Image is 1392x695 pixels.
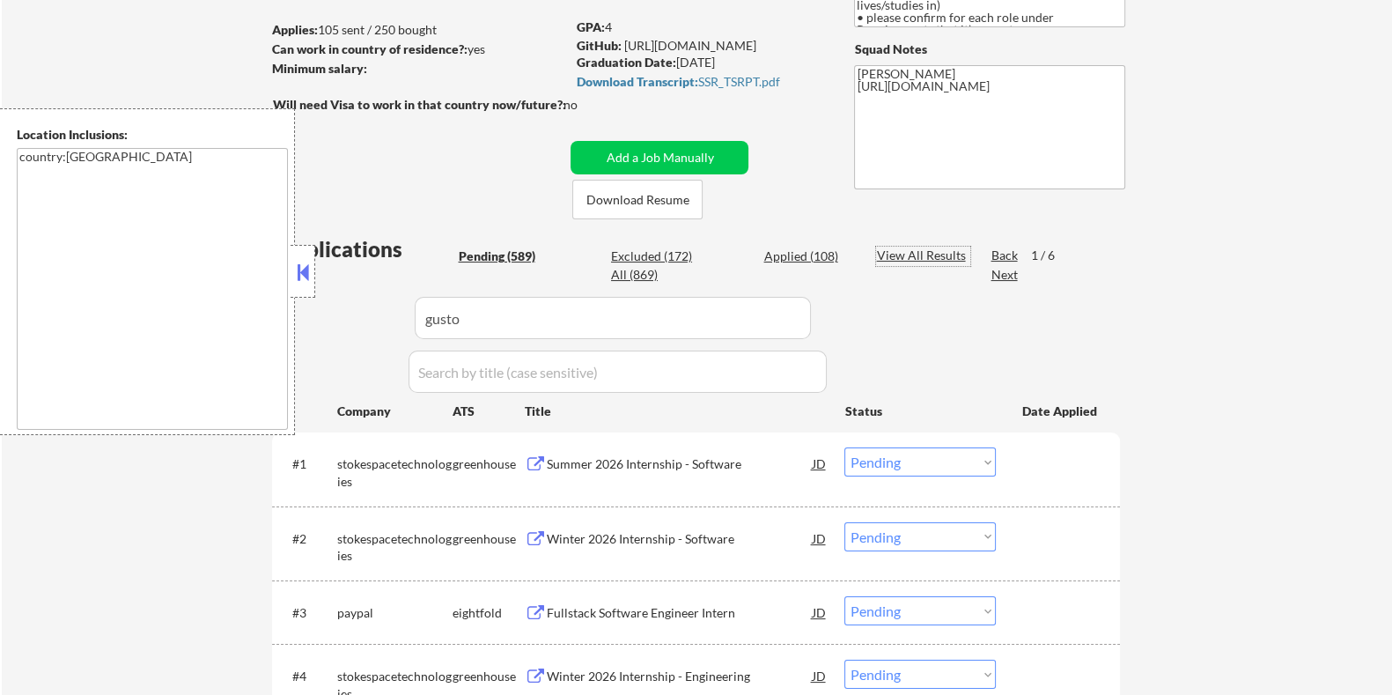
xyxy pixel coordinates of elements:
[452,668,524,685] div: greenhouse
[1021,403,1099,420] div: Date Applied
[271,41,467,56] strong: Can work in country of residence?:
[291,530,322,548] div: #2
[336,403,452,420] div: Company
[291,604,322,622] div: #3
[611,266,699,284] div: All (869)
[576,54,825,71] div: [DATE]
[272,97,565,112] strong: Will need Visa to work in that country now/future?:
[844,395,996,426] div: Status
[576,76,821,88] div: SSR_TSRPT.pdf
[271,61,366,76] strong: Minimum salary:
[854,41,1125,58] div: Squad Notes
[336,455,452,490] div: stokespacetechnologies
[810,447,828,479] div: JD
[271,22,317,37] strong: Applies:
[572,180,703,219] button: Download Resume
[1030,247,1071,264] div: 1 / 6
[991,266,1019,284] div: Next
[546,668,812,685] div: Winter 2026 Internship - Engineering
[452,604,524,622] div: eightfold
[291,455,322,473] div: #1
[810,660,828,691] div: JD
[763,248,851,265] div: Applied (108)
[810,596,828,628] div: JD
[546,530,812,548] div: Winter 2026 Internship - Software
[876,247,970,264] div: View All Results
[563,96,613,114] div: no
[576,74,697,89] strong: Download Transcript:
[336,530,452,565] div: stokespacetechnologies
[611,248,699,265] div: Excluded (172)
[277,239,452,260] div: Applications
[576,18,828,36] div: 4
[415,297,811,339] input: Search by company (case sensitive)
[546,604,812,622] div: Fullstack Software Engineer Intern
[271,41,559,58] div: yes
[336,604,452,622] div: paypal
[271,21,564,39] div: 105 sent / 250 bought
[458,248,546,265] div: Pending (589)
[524,403,828,420] div: Title
[576,38,621,53] strong: GitHub:
[409,351,827,393] input: Search by title (case sensitive)
[452,455,524,473] div: greenhouse
[452,403,524,420] div: ATS
[291,668,322,685] div: #4
[576,19,604,34] strong: GPA:
[576,55,675,70] strong: Graduation Date:
[991,247,1019,264] div: Back
[571,141,748,174] button: Add a Job Manually
[623,38,755,53] a: [URL][DOMAIN_NAME]
[576,75,821,92] a: Download Transcript:SSR_TSRPT.pdf
[810,522,828,554] div: JD
[452,530,524,548] div: greenhouse
[17,126,288,144] div: Location Inclusions:
[546,455,812,473] div: Summer 2026 Internship - Software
